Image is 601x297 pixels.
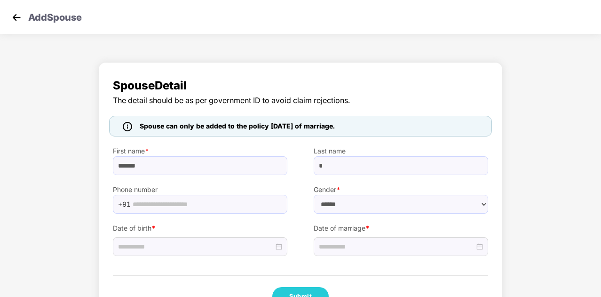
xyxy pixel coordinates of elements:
label: Date of birth [113,223,287,233]
img: svg+xml;base64,PHN2ZyB4bWxucz0iaHR0cDovL3d3dy53My5vcmcvMjAwMC9zdmciIHdpZHRoPSIzMCIgaGVpZ2h0PSIzMC... [9,10,24,24]
span: +91 [118,197,131,211]
span: The detail should be as per government ID to avoid claim rejections. [113,95,488,106]
label: Phone number [113,185,287,195]
span: Spouse Detail [113,77,488,95]
img: icon [123,122,132,131]
span: Spouse can only be added to the policy [DATE] of marriage. [140,121,335,131]
label: First name [113,146,287,156]
label: Date of marriage [314,223,488,233]
p: Add Spouse [28,10,82,22]
label: Last name [314,146,488,156]
label: Gender [314,185,488,195]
